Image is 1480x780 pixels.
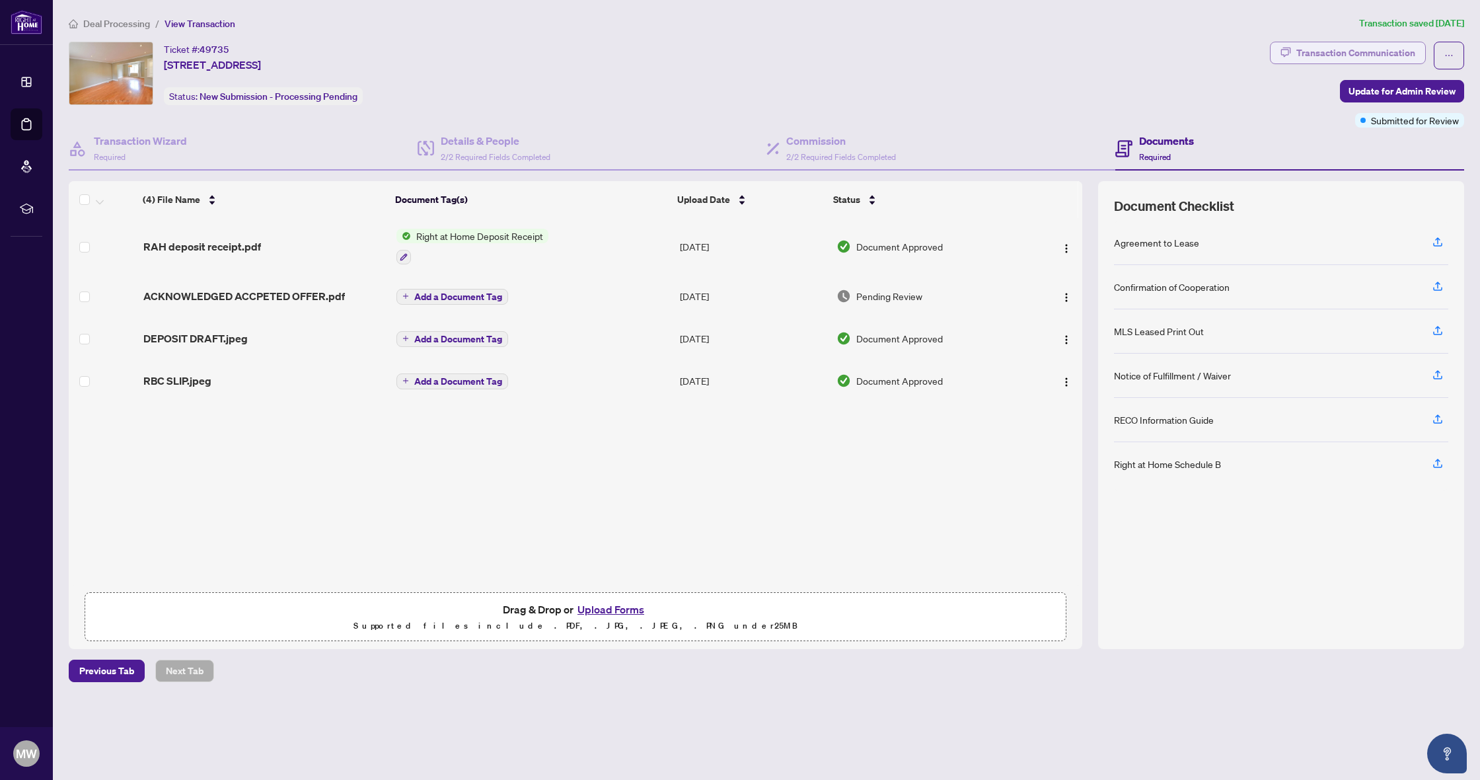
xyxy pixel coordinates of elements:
[1371,113,1459,128] span: Submitted for Review
[1061,243,1072,254] img: Logo
[402,335,409,342] span: plus
[94,152,126,162] span: Required
[402,377,409,384] span: plus
[1061,377,1072,387] img: Logo
[164,42,229,57] div: Ticket #:
[143,288,345,304] span: ACKNOWLEDGED ACCPETED OFFER.pdf
[390,181,672,218] th: Document Tag(s)
[69,19,78,28] span: home
[85,593,1066,642] span: Drag & Drop orUpload FormsSupported files include .PDF, .JPG, .JPEG, .PNG under25MB
[396,229,548,264] button: Status IconRight at Home Deposit Receipt
[396,289,508,305] button: Add a Document Tag
[93,618,1058,634] p: Supported files include .PDF, .JPG, .JPEG, .PNG under 25 MB
[1444,51,1454,60] span: ellipsis
[414,292,502,301] span: Add a Document Tag
[1340,80,1464,102] button: Update for Admin Review
[677,192,730,207] span: Upload Date
[69,660,145,682] button: Previous Tab
[1270,42,1426,64] button: Transaction Communication
[856,289,922,303] span: Pending Review
[856,331,943,346] span: Document Approved
[675,218,831,275] td: [DATE]
[573,601,648,618] button: Upload Forms
[836,289,851,303] img: Document Status
[856,373,943,388] span: Document Approved
[143,331,248,346] span: DEPOSIT DRAFT.jpeg
[137,181,390,218] th: (4) File Name
[83,18,150,30] span: Deal Processing
[1359,16,1464,31] article: Transaction saved [DATE]
[675,275,831,317] td: [DATE]
[675,317,831,360] td: [DATE]
[836,239,851,254] img: Document Status
[1139,152,1171,162] span: Required
[1061,292,1072,303] img: Logo
[1139,133,1194,149] h4: Documents
[200,91,357,102] span: New Submission - Processing Pending
[1061,334,1072,345] img: Logo
[396,331,508,347] button: Add a Document Tag
[836,331,851,346] img: Document Status
[1114,280,1230,294] div: Confirmation of Cooperation
[411,229,548,243] span: Right at Home Deposit Receipt
[200,44,229,56] span: 49735
[1296,42,1415,63] div: Transaction Communication
[396,372,508,389] button: Add a Document Tag
[856,239,943,254] span: Document Approved
[69,42,153,104] img: IMG-C12231290_1.jpg
[1349,81,1456,102] span: Update for Admin Review
[396,288,508,305] button: Add a Document Tag
[1056,328,1077,349] button: Logo
[396,229,411,243] img: Status Icon
[16,744,37,763] span: MW
[143,192,200,207] span: (4) File Name
[1056,370,1077,391] button: Logo
[672,181,828,218] th: Upload Date
[1114,368,1231,383] div: Notice of Fulfillment / Waiver
[1114,324,1204,338] div: MLS Leased Print Out
[1114,457,1221,471] div: Right at Home Schedule B
[165,18,235,30] span: View Transaction
[164,57,261,73] span: [STREET_ADDRESS]
[828,181,1023,218] th: Status
[396,330,508,347] button: Add a Document Tag
[155,16,159,31] li: /
[155,660,214,682] button: Next Tab
[503,601,648,618] span: Drag & Drop or
[786,133,896,149] h4: Commission
[79,660,134,682] span: Previous Tab
[414,377,502,386] span: Add a Document Tag
[402,293,409,299] span: plus
[1114,235,1199,250] div: Agreement to Lease
[441,133,550,149] h4: Details & People
[143,373,211,389] span: RBC SLIP.jpeg
[1056,236,1077,257] button: Logo
[414,334,502,344] span: Add a Document Tag
[164,87,363,105] div: Status:
[836,373,851,388] img: Document Status
[1427,734,1467,773] button: Open asap
[441,152,550,162] span: 2/2 Required Fields Completed
[786,152,896,162] span: 2/2 Required Fields Completed
[675,360,831,402] td: [DATE]
[833,192,860,207] span: Status
[11,10,42,34] img: logo
[1056,286,1077,307] button: Logo
[1114,412,1214,427] div: RECO Information Guide
[143,239,261,254] span: RAH deposit receipt.pdf
[94,133,187,149] h4: Transaction Wizard
[396,373,508,389] button: Add a Document Tag
[1114,197,1234,215] span: Document Checklist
